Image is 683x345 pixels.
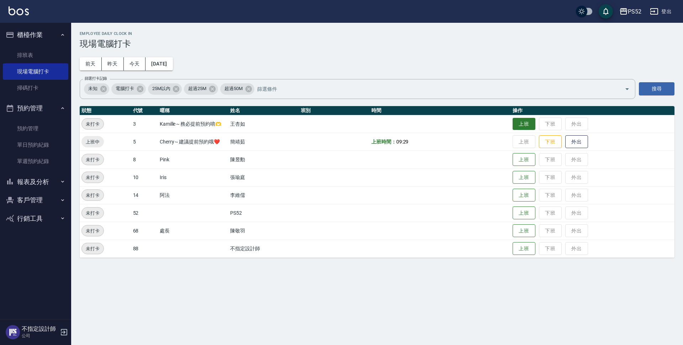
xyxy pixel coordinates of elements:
[3,191,68,209] button: 客戶管理
[621,83,633,95] button: Open
[131,168,158,186] td: 10
[102,57,124,70] button: 昨天
[158,151,228,168] td: Pink
[513,224,535,237] button: 上班
[3,63,68,80] a: 現場電腦打卡
[228,222,299,240] td: 陳敬羽
[3,137,68,153] a: 單日預約紀錄
[228,168,299,186] td: 張瑜庭
[80,31,674,36] h2: Employee Daily Clock In
[82,120,104,128] span: 未打卡
[3,153,68,169] a: 單週預約紀錄
[228,133,299,151] td: 簡靖茹
[158,106,228,115] th: 暱稱
[80,106,131,115] th: 狀態
[220,85,247,92] span: 超過50M
[131,106,158,115] th: 代號
[9,6,29,15] img: Logo
[255,83,612,95] input: 篩選條件
[158,115,228,133] td: Kamille～務必提前預約唷🫶
[85,76,107,81] label: 篩選打卡記錄
[628,7,641,16] div: PS52
[513,118,535,130] button: 上班
[299,106,370,115] th: 班別
[81,138,104,146] span: 上班中
[158,168,228,186] td: Iris
[228,151,299,168] td: 陳昱勳
[3,99,68,117] button: 預約管理
[84,85,102,92] span: 未知
[131,222,158,240] td: 68
[639,82,674,95] button: 搜尋
[513,189,535,202] button: 上班
[82,209,104,217] span: 未打卡
[131,204,158,222] td: 52
[131,186,158,204] td: 14
[3,173,68,191] button: 報表及分析
[3,26,68,44] button: 櫃檯作業
[228,204,299,222] td: PS52
[131,133,158,151] td: 5
[647,5,674,18] button: 登出
[22,333,58,339] p: 公司
[228,186,299,204] td: 李維儒
[82,245,104,252] span: 未打卡
[82,227,104,235] span: 未打卡
[228,240,299,257] td: 不指定設計師
[84,83,109,95] div: 未知
[158,133,228,151] td: Cherry～建議提前預約哦❤️
[539,135,562,148] button: 下班
[111,83,146,95] div: 電腦打卡
[228,115,299,133] td: 王杏如
[131,151,158,168] td: 8
[124,57,146,70] button: 今天
[565,135,588,148] button: 外出
[82,156,104,163] span: 未打卡
[513,207,535,220] button: 上班
[371,139,396,145] b: 上班時間：
[511,106,674,115] th: 操作
[6,325,20,339] img: Person
[599,4,613,19] button: save
[82,174,104,181] span: 未打卡
[184,83,218,95] div: 超過25M
[616,4,644,19] button: PS52
[22,325,58,333] h5: 不指定設計師
[145,57,173,70] button: [DATE]
[513,171,535,184] button: 上班
[3,80,68,96] a: 掃碼打卡
[111,85,138,92] span: 電腦打卡
[131,240,158,257] td: 88
[148,83,182,95] div: 25M以內
[513,242,535,255] button: 上班
[184,85,211,92] span: 超過25M
[513,153,535,166] button: 上班
[228,106,299,115] th: 姓名
[396,139,409,145] span: 09:29
[158,186,228,204] td: 阿法
[158,222,228,240] td: 處長
[80,39,674,49] h3: 現場電腦打卡
[131,115,158,133] td: 3
[3,120,68,137] a: 預約管理
[370,106,511,115] th: 時間
[80,57,102,70] button: 前天
[82,192,104,199] span: 未打卡
[148,85,175,92] span: 25M以內
[3,209,68,228] button: 行銷工具
[3,47,68,63] a: 排班表
[220,83,254,95] div: 超過50M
